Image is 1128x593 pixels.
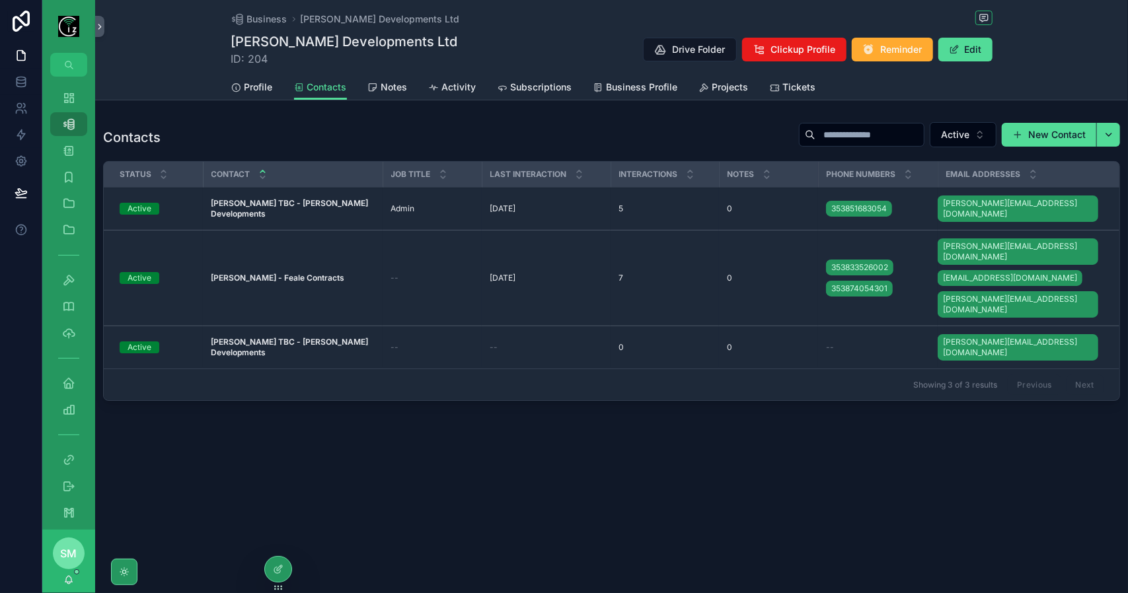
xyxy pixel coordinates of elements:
[826,342,834,353] span: --
[128,272,151,284] div: Active
[42,77,95,530] div: scrollable content
[727,273,810,283] a: 0
[120,341,195,353] a: Active
[938,334,1098,361] a: [PERSON_NAME][EMAIL_ADDRESS][DOMAIN_NAME]
[120,169,151,180] span: Status
[938,38,993,61] button: Edit
[712,81,749,94] span: Projects
[938,193,1104,225] a: [PERSON_NAME][EMAIL_ADDRESS][DOMAIN_NAME]
[381,81,408,94] span: Notes
[771,43,836,56] span: Clickup Profile
[938,331,1104,363] a: [PERSON_NAME][EMAIL_ADDRESS][DOMAIN_NAME]
[831,262,888,273] span: 353833526002
[727,203,810,214] a: 0
[498,75,572,102] a: Subscriptions
[619,273,711,283] a: 7
[391,203,474,214] a: Admin
[943,294,1093,315] span: [PERSON_NAME][EMAIL_ADDRESS][DOMAIN_NAME]
[826,342,930,353] a: --
[211,169,250,180] span: Contact
[247,13,287,26] span: Business
[770,75,816,102] a: Tickets
[211,198,370,219] strong: [PERSON_NAME] TBC - [PERSON_NAME] Developments
[728,169,755,180] span: Notes
[938,291,1098,318] a: [PERSON_NAME][EMAIL_ADDRESS][DOMAIN_NAME]
[727,203,732,214] span: 0
[826,198,930,219] a: 353851683054
[128,341,151,353] div: Active
[61,545,77,561] span: SM
[930,122,996,147] button: Select Button
[943,273,1077,283] span: [EMAIL_ADDRESS][DOMAIN_NAME]
[913,380,997,390] span: Showing 3 of 3 results
[938,236,1104,320] a: [PERSON_NAME][EMAIL_ADDRESS][DOMAIN_NAME][EMAIL_ADDRESS][DOMAIN_NAME][PERSON_NAME][EMAIL_ADDRESS]...
[391,273,398,283] span: --
[827,169,896,180] span: Phone numbers
[826,260,893,275] a: 353833526002
[244,81,273,94] span: Profile
[1002,123,1096,147] a: New Contact
[211,273,375,283] a: [PERSON_NAME] - Feale Contracts
[294,75,347,100] a: Contacts
[391,342,398,353] span: --
[368,75,408,102] a: Notes
[619,342,711,353] a: 0
[938,238,1098,265] a: [PERSON_NAME][EMAIL_ADDRESS][DOMAIN_NAME]
[120,272,195,284] a: Active
[727,273,732,283] span: 0
[607,81,678,94] span: Business Profile
[619,273,623,283] span: 7
[429,75,476,102] a: Activity
[826,201,892,217] a: 353851683054
[103,128,161,147] h1: Contacts
[301,13,460,26] a: [PERSON_NAME] Developments Ltd
[211,337,370,357] strong: [PERSON_NAME] TBC - [PERSON_NAME] Developments
[391,203,414,214] span: Admin
[783,81,816,94] span: Tickets
[643,38,737,61] button: Drive Folder
[826,257,930,299] a: 353833526002353874054301
[231,13,287,26] a: Business
[211,198,375,219] a: [PERSON_NAME] TBC - [PERSON_NAME] Developments
[490,169,567,180] span: Last Interaction
[490,342,498,353] span: --
[943,337,1093,358] span: [PERSON_NAME][EMAIL_ADDRESS][DOMAIN_NAME]
[619,169,678,180] span: Interactions
[511,81,572,94] span: Subscriptions
[120,203,195,215] a: Active
[231,51,458,67] span: ID: 204
[619,203,623,214] span: 5
[231,75,273,102] a: Profile
[490,273,515,283] p: [DATE]
[727,342,810,353] a: 0
[619,203,711,214] a: 5
[742,38,846,61] button: Clickup Profile
[442,81,476,94] span: Activity
[727,342,732,353] span: 0
[128,203,151,215] div: Active
[673,43,726,56] span: Drive Folder
[58,16,79,37] img: App logo
[391,342,474,353] a: --
[938,195,1098,222] a: [PERSON_NAME][EMAIL_ADDRESS][DOMAIN_NAME]
[490,203,515,214] p: [DATE]
[619,342,624,353] span: 0
[307,81,347,94] span: Contacts
[941,128,969,141] span: Active
[831,283,887,294] span: 353874054301
[826,281,893,296] a: 353874054301
[699,75,749,102] a: Projects
[943,198,1093,219] span: [PERSON_NAME][EMAIL_ADDRESS][DOMAIN_NAME]
[391,169,431,180] span: Job Title
[943,241,1093,262] span: [PERSON_NAME][EMAIL_ADDRESS][DOMAIN_NAME]
[211,273,344,283] strong: [PERSON_NAME] - Feale Contracts
[946,169,1021,180] span: Email addresses
[490,342,603,353] a: --
[490,203,603,214] a: [DATE]
[881,43,922,56] span: Reminder
[938,270,1082,286] a: [EMAIL_ADDRESS][DOMAIN_NAME]
[231,32,458,51] h1: [PERSON_NAME] Developments Ltd
[593,75,678,102] a: Business Profile
[211,337,375,358] a: [PERSON_NAME] TBC - [PERSON_NAME] Developments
